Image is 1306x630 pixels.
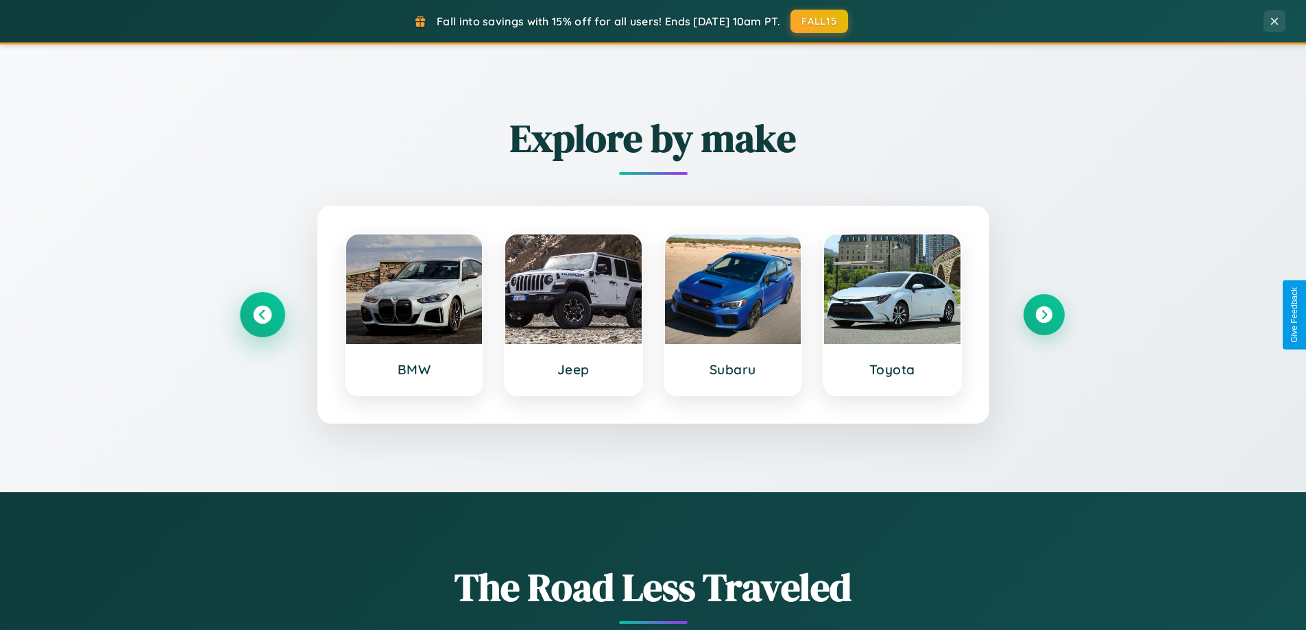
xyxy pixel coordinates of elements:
[679,361,788,378] h3: Subaru
[1290,287,1299,343] div: Give Feedback
[242,112,1065,165] h2: Explore by make
[519,361,628,378] h3: Jeep
[838,361,947,378] h3: Toyota
[242,561,1065,614] h1: The Road Less Traveled
[437,14,780,28] span: Fall into savings with 15% off for all users! Ends [DATE] 10am PT.
[790,10,848,33] button: FALL15
[360,361,469,378] h3: BMW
